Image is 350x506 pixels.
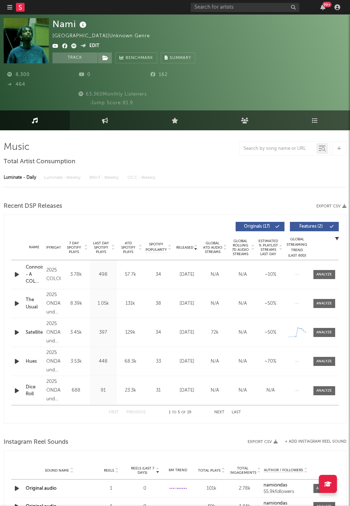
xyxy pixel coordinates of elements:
[175,271,199,278] div: [DATE]
[231,387,255,394] div: N/A
[175,300,199,307] div: [DATE]
[92,387,115,394] div: 91
[258,358,283,365] div: ~ 70 %
[92,271,115,278] div: 498
[160,408,200,417] div: 1 5 19
[263,483,288,488] strong: namiondas
[4,172,37,184] div: Luminate - Daily
[26,486,56,491] a: Original audio
[92,329,115,336] div: 397
[263,501,288,506] strong: namiondas
[264,468,303,473] span: Author / Followers
[46,291,61,317] div: 2025 ONDAS under exclusive license to gamma.
[7,82,25,87] span: 464
[127,410,146,414] button: Previous
[258,300,283,307] div: ~ 50 %
[151,72,168,77] span: 162
[45,468,69,473] span: Sound Name
[96,485,126,492] div: 1
[258,239,278,256] span: Estimated % Playlist Streams Last Day
[240,146,316,152] input: Search by song name or URL
[197,485,226,492] div: 101k
[130,466,155,475] span: Reels (last 7 days)
[64,358,88,365] div: 3.53k
[52,32,158,41] div: [GEOGRAPHIC_DATA] | Unknown Genre
[176,245,193,250] span: Released
[203,387,227,394] div: N/A
[203,271,227,278] div: N/A
[231,358,255,365] div: N/A
[229,466,256,475] span: Total Engagements
[203,329,227,336] div: 72k
[146,300,171,307] div: 38
[26,358,43,365] a: Hues
[89,42,99,51] button: Edit
[316,204,346,208] button: Export CSV
[115,52,157,63] a: Benchmark
[263,501,308,506] a: namiondas
[64,241,84,254] span: 7 Day Spotify Plays
[258,387,283,394] div: N/A
[286,237,308,258] div: Global Streaming Trend (Last 60D)
[7,72,30,77] span: 8,300
[91,101,134,105] span: Jump Score: 81.9
[4,157,75,166] span: Total Artist Consumption
[46,349,61,375] div: 2025 ONDAS under exclusive license to gamma.
[77,92,147,97] span: 63,360 Monthly Listeners
[52,18,88,30] div: Nami
[109,410,119,414] button: First
[64,300,88,307] div: 8.39k
[119,329,142,336] div: 129k
[64,329,88,336] div: 3.45k
[130,485,159,492] div: 0
[119,387,142,394] div: 23.3k
[240,224,274,229] span: Originals ( 17 )
[215,410,225,414] button: Next
[146,271,171,278] div: 34
[231,271,255,278] div: N/A
[320,4,325,10] button: 99+
[230,485,260,492] div: 2.78k
[295,224,328,229] span: Features ( 2 )
[198,468,220,473] span: Total Plays
[175,329,199,336] div: [DATE]
[64,271,88,278] div: 3.78k
[278,440,346,444] div: + Add Instagram Reel Sound
[26,296,43,311] div: The Usual
[285,440,346,444] button: + Add Instagram Reel Sound
[248,440,278,444] button: Export CSV
[146,387,171,394] div: 31
[263,483,308,488] a: namiondas
[181,411,186,414] span: of
[92,358,115,365] div: 448
[46,378,61,404] div: 2025 ONDAS under exclusive license to gamma.
[104,468,114,473] span: Reels
[263,489,308,494] div: 55.9k followers
[119,300,142,307] div: 131k
[146,358,171,365] div: 33
[203,300,227,307] div: N/A
[119,271,142,278] div: 57.7k
[172,411,176,414] span: to
[322,2,332,7] div: 99 +
[232,410,241,414] button: Last
[26,264,43,285] div: Connoisseur - A COLORS SHOW
[64,387,88,394] div: 688
[26,384,43,398] a: Dice Roll
[161,52,195,63] button: Summary
[175,387,199,394] div: [DATE]
[231,300,255,307] div: N/A
[191,3,299,12] input: Search for artists
[119,358,142,365] div: 68.3k
[126,54,153,63] span: Benchmark
[258,329,283,336] div: ~ 50 %
[146,242,167,253] span: Spotify Popularity
[203,358,227,365] div: N/A
[163,468,193,473] div: 6M Trend
[46,266,61,283] div: 2025 COLORSxSTUDIOS
[92,241,111,254] span: Last Day Spotify Plays
[4,438,68,447] span: Instagram Reel Sounds
[258,271,283,278] div: ~ 10 %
